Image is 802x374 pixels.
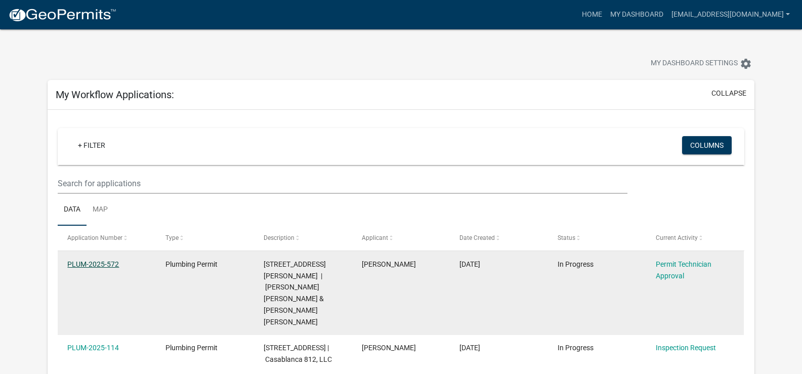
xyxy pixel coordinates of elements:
[606,5,667,24] a: My Dashboard
[67,234,122,241] span: Application Number
[58,194,87,226] a: Data
[165,260,218,268] span: Plumbing Permit
[56,89,174,101] h5: My Workflow Applications:
[656,234,698,241] span: Current Activity
[362,234,388,241] span: Applicant
[651,58,738,70] span: My Dashboard Settings
[58,173,627,194] input: Search for applications
[264,234,294,241] span: Description
[450,226,548,250] datatable-header-cell: Date Created
[156,226,254,250] datatable-header-cell: Type
[459,260,480,268] span: 10/13/2025
[352,226,450,250] datatable-header-cell: Applicant
[459,234,495,241] span: Date Created
[165,234,179,241] span: Type
[67,260,119,268] a: PLUM-2025-572
[87,194,114,226] a: Map
[264,260,326,326] span: 3015 Utica Pike | Mullen Kelly Ann & Nudd Peter Timothy
[264,344,332,363] span: 713 E. MAPLE STREET apartment 4 | Casablanca 812, LLC
[70,136,113,154] a: + Filter
[558,260,594,268] span: In Progress
[67,344,119,352] a: PLUM-2025-114
[165,344,218,352] span: Plumbing Permit
[548,226,646,250] datatable-header-cell: Status
[646,226,744,250] datatable-header-cell: Current Activity
[362,260,416,268] span: william nasby
[682,136,732,154] button: Columns
[578,5,606,24] a: Home
[656,260,711,280] a: Permit Technician Approval
[362,344,416,352] span: william nasby
[740,58,752,70] i: settings
[459,344,480,352] span: 02/27/2025
[254,226,352,250] datatable-header-cell: Description
[711,88,746,99] button: collapse
[58,226,156,250] datatable-header-cell: Application Number
[558,344,594,352] span: In Progress
[667,5,794,24] a: [EMAIL_ADDRESS][DOMAIN_NAME]
[643,54,760,73] button: My Dashboard Settingssettings
[558,234,575,241] span: Status
[656,344,716,352] a: Inspection Request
